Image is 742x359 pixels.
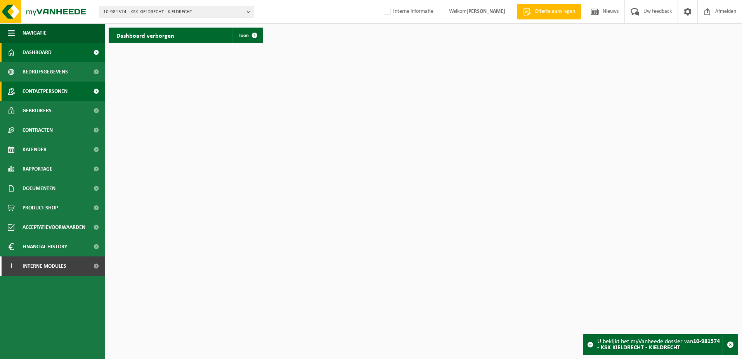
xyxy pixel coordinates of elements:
span: Dashboard [23,43,52,62]
span: Rapportage [23,159,52,179]
span: Navigatie [23,23,47,43]
span: Financial History [23,237,67,256]
span: Acceptatievoorwaarden [23,218,85,237]
span: Interne modules [23,256,66,276]
span: I [8,256,15,276]
strong: 10-981574 - KSK KIELDRECHT - KIELDRECHT [597,338,720,351]
h2: Dashboard verborgen [109,28,182,43]
span: 10-981574 - KSK KIELDRECHT - KIELDRECHT [103,6,244,18]
span: Offerte aanvragen [533,8,577,16]
strong: [PERSON_NAME] [466,9,505,14]
span: Product Shop [23,198,58,218]
span: Contracten [23,120,53,140]
span: Bedrijfsgegevens [23,62,68,82]
button: 10-981574 - KSK KIELDRECHT - KIELDRECHT [99,6,254,17]
span: Toon [239,33,249,38]
div: U bekijkt het myVanheede dossier van [597,335,723,355]
label: Interne informatie [382,6,433,17]
span: Contactpersonen [23,82,68,101]
a: Offerte aanvragen [517,4,581,19]
span: Gebruikers [23,101,52,120]
span: Kalender [23,140,47,159]
a: Toon [232,28,262,43]
span: Documenten [23,179,55,198]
